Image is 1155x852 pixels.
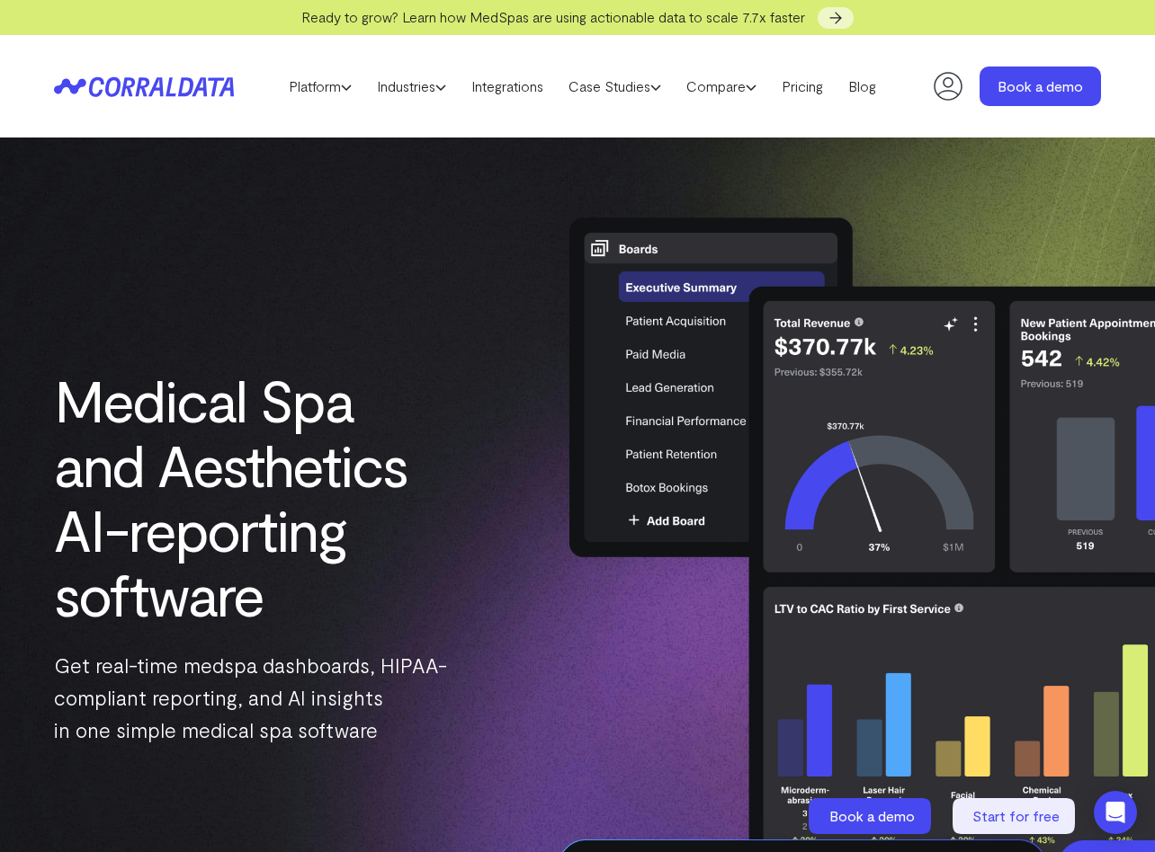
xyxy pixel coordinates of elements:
[1094,791,1137,834] div: Open Intercom Messenger
[953,798,1079,834] a: Start for free
[54,368,448,626] h1: Medical Spa and Aesthetics AI-reporting software
[364,73,459,100] a: Industries
[769,73,836,100] a: Pricing
[972,807,1060,824] span: Start for free
[836,73,889,100] a: Blog
[980,67,1101,106] a: Book a demo
[276,73,364,100] a: Platform
[809,798,935,834] a: Book a demo
[54,649,448,746] p: Get real-time medspa dashboards, HIPAA-compliant reporting, and AI insights in one simple medical...
[301,8,805,25] span: Ready to grow? Learn how MedSpas are using actionable data to scale 7.7x faster
[674,73,769,100] a: Compare
[829,807,915,824] span: Book a demo
[556,73,674,100] a: Case Studies
[459,73,556,100] a: Integrations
